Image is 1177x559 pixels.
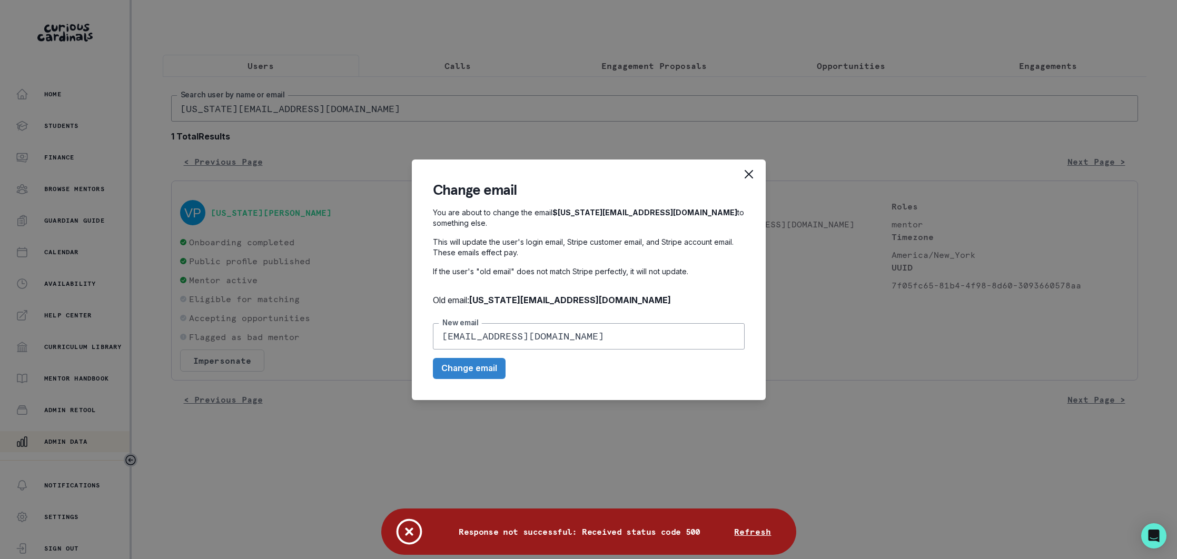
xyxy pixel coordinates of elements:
[738,164,759,185] button: Close
[433,294,745,306] p: Old email:
[552,208,737,217] b: $ [US_STATE][EMAIL_ADDRESS][DOMAIN_NAME]
[459,526,700,537] p: Response not successful: Received status code 500
[433,207,745,228] p: You are about to change the email to something else.
[433,237,745,258] p: This will update the user's login email, Stripe customer email, and Stripe account email. These e...
[469,295,671,305] b: [US_STATE][EMAIL_ADDRESS][DOMAIN_NAME]
[433,266,745,277] p: If the user's "old email" does not match Stripe perfectly, it will not update.
[721,521,784,542] button: Refresh
[433,358,506,379] button: Change email
[433,181,745,199] header: Change email
[1141,523,1166,548] div: Open Intercom Messenger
